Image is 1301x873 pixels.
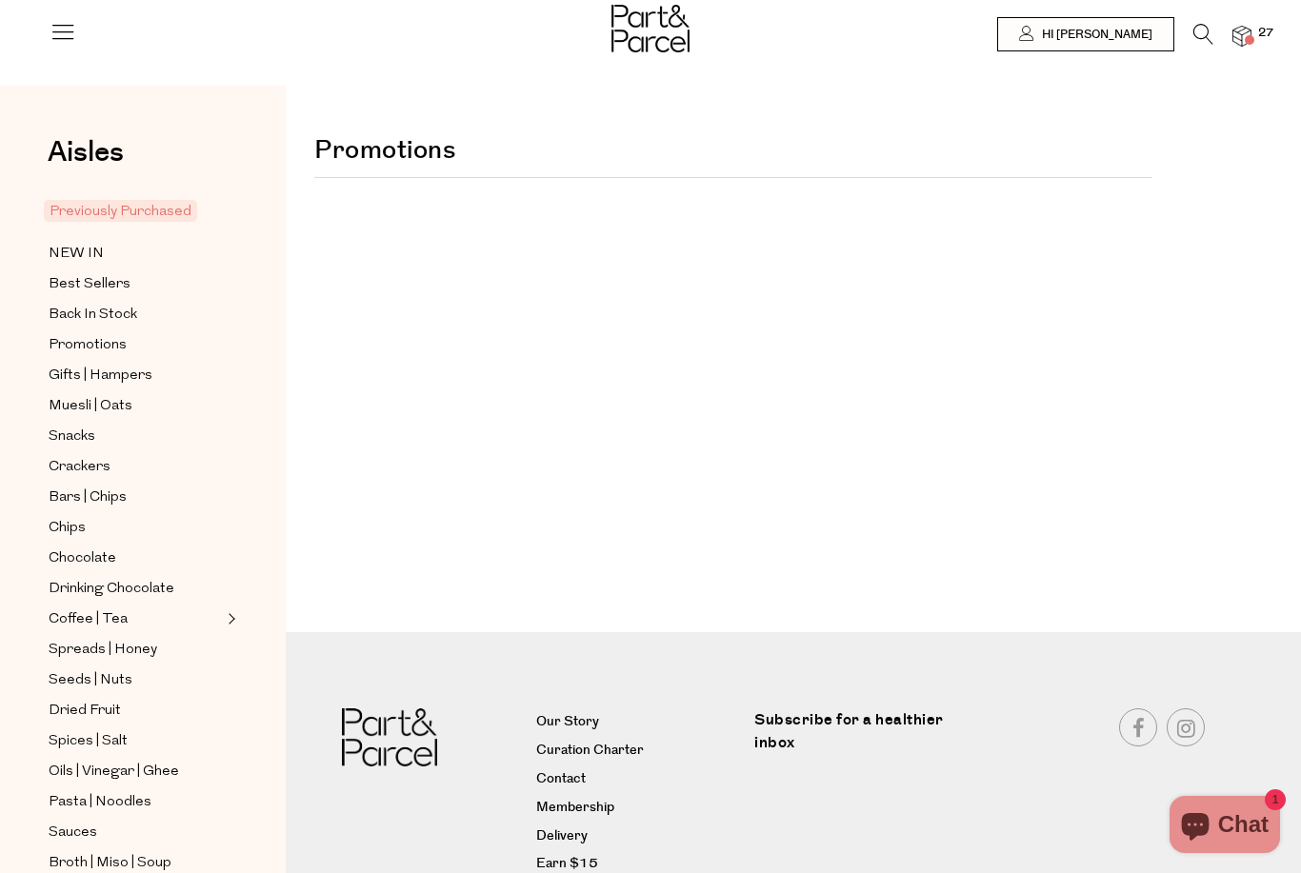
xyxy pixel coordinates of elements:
span: Crackers [49,456,110,479]
span: Muesli | Oats [49,395,132,418]
a: Crackers [49,455,222,479]
a: 27 [1232,26,1251,46]
a: Chocolate [49,546,222,570]
a: Coffee | Tea [49,607,222,631]
h2: Promotions [314,109,1152,178]
button: Expand/Collapse Coffee | Tea [223,607,236,630]
span: Chips [49,517,86,540]
a: Promotions [49,333,222,357]
a: Seeds | Nuts [49,668,222,692]
span: Spreads | Honey [49,639,157,662]
a: Hi [PERSON_NAME] [997,17,1174,51]
span: Promotions [49,334,127,357]
span: Drinking Chocolate [49,578,174,601]
span: Previously Purchased [44,200,197,222]
a: Contact [536,768,740,791]
span: Coffee | Tea [49,608,128,631]
a: Dried Fruit [49,699,222,723]
a: Delivery [536,825,740,848]
inbox-online-store-chat: Shopify online store chat [1164,796,1286,858]
a: Best Sellers [49,272,222,296]
a: Bars | Chips [49,486,222,509]
span: Hi [PERSON_NAME] [1037,27,1152,43]
a: Spreads | Honey [49,638,222,662]
span: Dried Fruit [49,700,121,723]
span: Pasta | Noodles [49,791,151,814]
a: Snacks [49,425,222,448]
a: Muesli | Oats [49,394,222,418]
span: Snacks [49,426,95,448]
span: Spices | Salt [49,730,128,753]
span: Best Sellers [49,273,130,296]
a: Pasta | Noodles [49,790,222,814]
span: Aisles [48,131,124,173]
a: Aisles [48,138,124,186]
a: Curation Charter [536,740,740,763]
a: Our Story [536,711,740,734]
span: Oils | Vinegar | Ghee [49,761,179,784]
a: Back In Stock [49,303,222,327]
span: Gifts | Hampers [49,365,152,387]
a: Spices | Salt [49,729,222,753]
span: Chocolate [49,547,116,570]
a: Oils | Vinegar | Ghee [49,760,222,784]
a: Drinking Chocolate [49,577,222,601]
img: Part&Parcel [611,5,690,52]
span: Bars | Chips [49,486,127,509]
label: Subscribe for a healthier inbox [754,708,987,768]
span: 27 [1253,25,1278,42]
a: Gifts | Hampers [49,364,222,387]
a: NEW IN [49,242,222,266]
span: Sauces [49,822,97,844]
a: Sauces [49,821,222,844]
span: Back In Stock [49,304,137,327]
a: Previously Purchased [49,200,222,223]
img: Part&Parcel [342,708,437,766]
a: Membership [536,797,740,820]
span: NEW IN [49,243,104,266]
span: Seeds | Nuts [49,669,132,692]
a: Chips [49,516,222,540]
